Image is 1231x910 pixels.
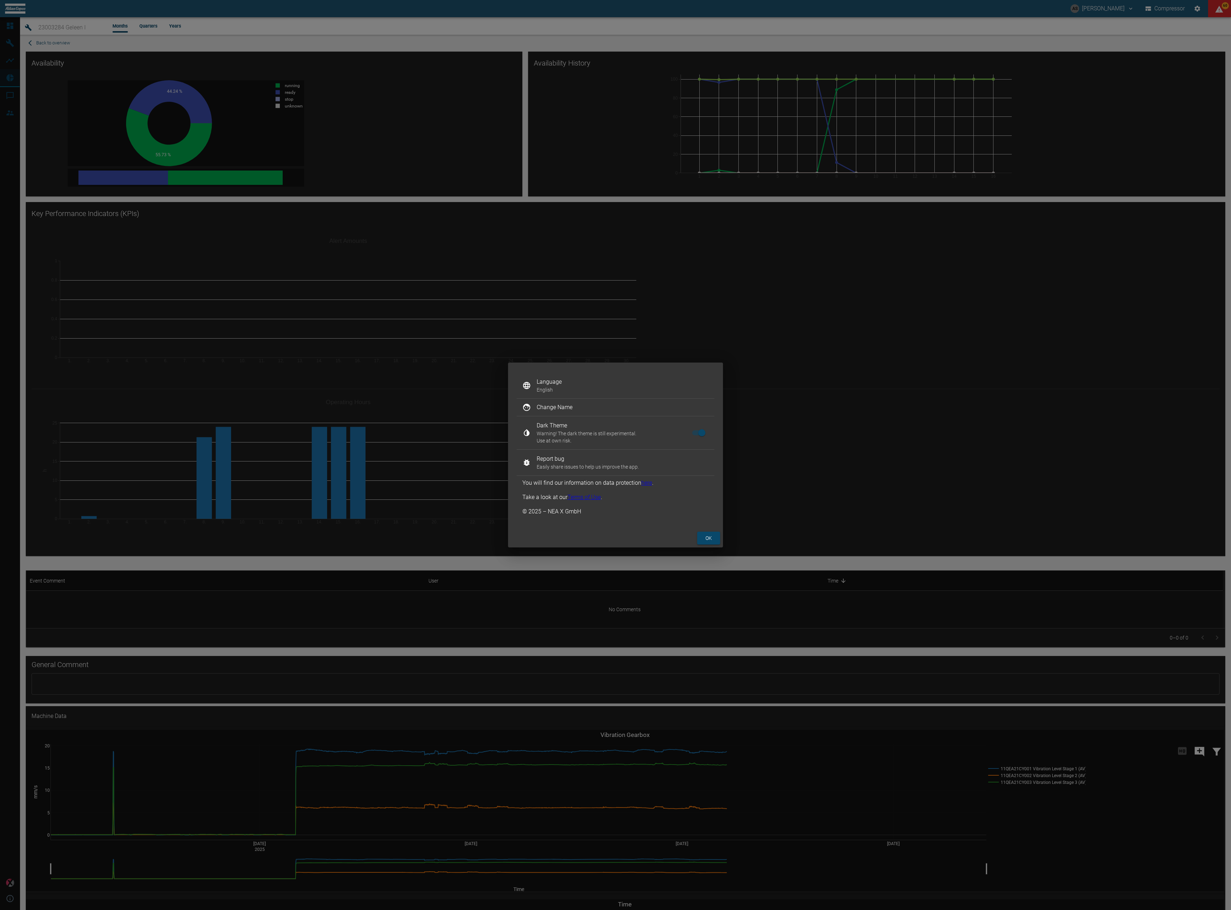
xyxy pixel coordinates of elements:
[517,399,714,416] div: Change Name
[641,479,652,486] a: here
[697,532,720,545] button: ok
[537,455,709,463] span: Report bug
[537,403,709,412] span: Change Name
[537,378,709,386] span: Language
[517,373,714,398] div: LanguageEnglish
[537,386,709,393] p: English
[567,494,601,500] a: Terms of Use
[522,479,653,487] p: You will find our information on data protection .
[522,493,602,502] p: Take a look at our .
[537,463,709,470] p: Easily share issues to help us improve the app.
[537,430,697,444] p: Warning! The dark theme is still experimental. Use at own risk.
[537,421,697,430] span: Dark Theme
[522,507,581,516] p: © 2025 – NEA X GmbH
[517,450,714,475] div: Report bugEasily share issues to help us improve the app.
